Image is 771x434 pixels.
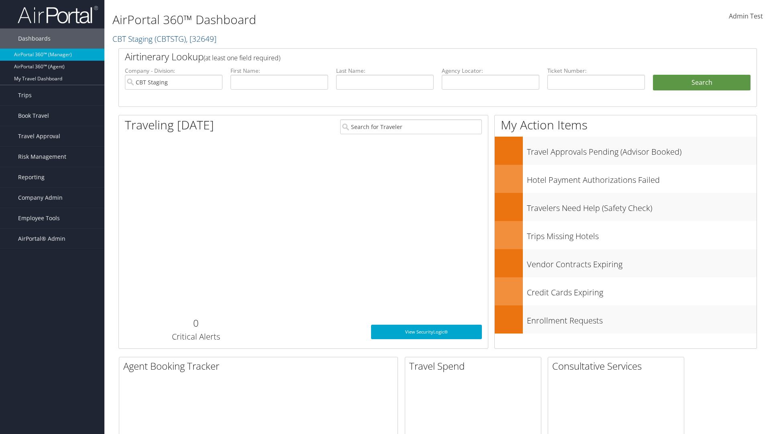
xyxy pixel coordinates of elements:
label: Agency Locator: [442,67,539,75]
h2: Travel Spend [409,359,541,373]
span: ( CBTSTG ) [155,33,186,44]
span: Dashboards [18,29,51,49]
a: Hotel Payment Authorizations Failed [495,165,757,193]
h1: Traveling [DATE] [125,117,214,133]
span: Employee Tools [18,208,60,228]
a: Vendor Contracts Expiring [495,249,757,277]
span: Travel Approval [18,126,60,146]
h3: Hotel Payment Authorizations Failed [527,170,757,186]
h2: Consultative Services [552,359,684,373]
h3: Travelers Need Help (Safety Check) [527,199,757,214]
span: Book Travel [18,106,49,126]
h3: Credit Cards Expiring [527,283,757,298]
h3: Vendor Contracts Expiring [527,255,757,270]
h3: Critical Alerts [125,331,267,342]
a: View SecurityLogic® [371,325,482,339]
a: Travelers Need Help (Safety Check) [495,193,757,221]
a: CBT Staging [112,33,216,44]
h1: AirPortal 360™ Dashboard [112,11,546,28]
input: Search for Traveler [340,119,482,134]
label: Ticket Number: [547,67,645,75]
span: , [ 32649 ] [186,33,216,44]
label: First Name: [230,67,328,75]
span: Trips [18,85,32,105]
a: Travel Approvals Pending (Advisor Booked) [495,137,757,165]
h3: Trips Missing Hotels [527,227,757,242]
h2: Agent Booking Tracker [123,359,398,373]
img: airportal-logo.png [18,5,98,24]
h3: Travel Approvals Pending (Advisor Booked) [527,142,757,158]
label: Last Name: [336,67,434,75]
span: Risk Management [18,147,66,167]
h2: Airtinerary Lookup [125,50,698,63]
h2: 0 [125,316,267,330]
span: Admin Test [729,12,763,20]
a: Enrollment Requests [495,305,757,334]
a: Trips Missing Hotels [495,221,757,249]
a: Admin Test [729,4,763,29]
span: Reporting [18,167,45,187]
label: Company - Division: [125,67,222,75]
span: Company Admin [18,188,63,208]
button: Search [653,75,751,91]
a: Credit Cards Expiring [495,277,757,305]
span: (at least one field required) [204,53,280,62]
h1: My Action Items [495,117,757,133]
h3: Enrollment Requests [527,311,757,326]
span: AirPortal® Admin [18,229,65,249]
